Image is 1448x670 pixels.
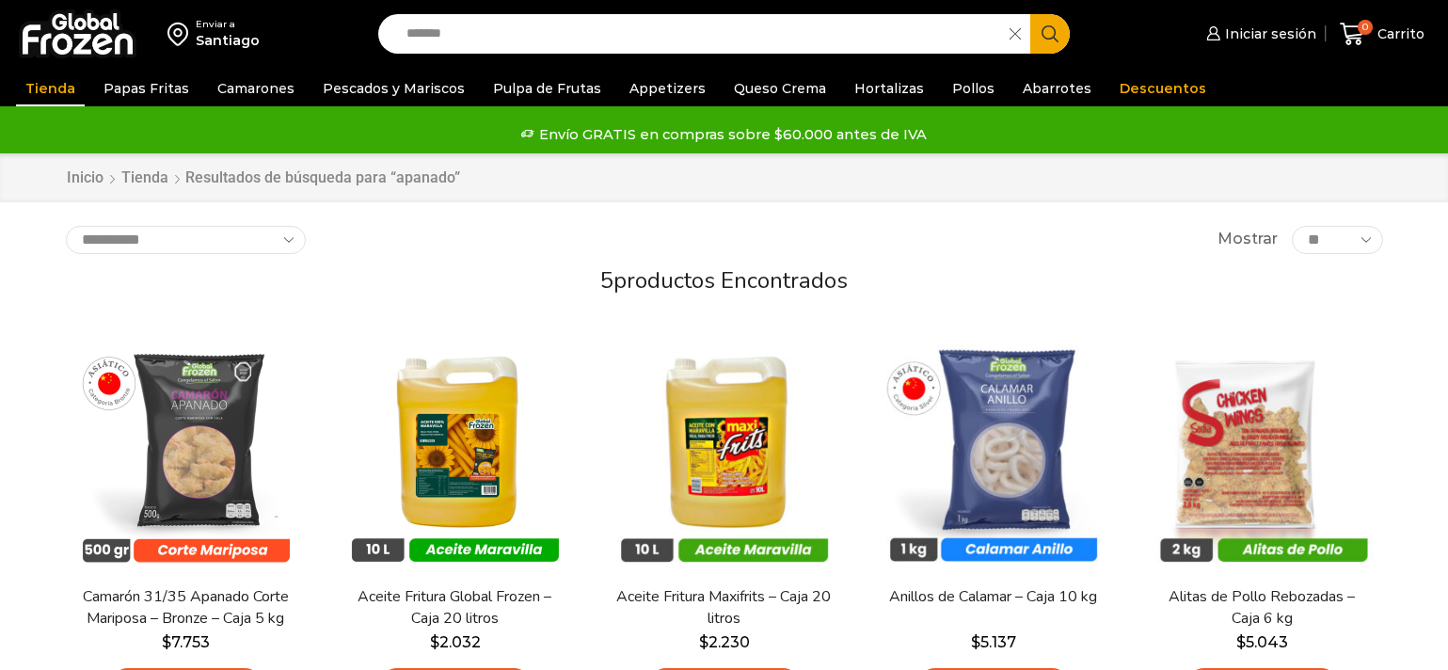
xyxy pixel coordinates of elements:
bdi: 7.753 [162,633,210,651]
bdi: 5.137 [971,633,1016,651]
span: $ [699,633,708,651]
a: Inicio [66,167,104,189]
bdi: 2.032 [430,633,481,651]
a: Tienda [16,71,85,106]
a: Descuentos [1110,71,1216,106]
div: Santiago [196,31,260,50]
span: $ [430,633,439,651]
a: Appetizers [620,71,715,106]
span: $ [1236,633,1246,651]
a: Camarón 31/35 Apanado Corte Mariposa – Bronze – Caja 5 kg [77,586,294,630]
span: productos encontrados [613,265,848,295]
img: address-field-icon.svg [167,18,196,50]
a: Anillos de Calamar – Caja 10 kg [884,586,1101,608]
h1: Resultados de búsqueda para “apanado” [185,168,460,186]
a: Camarones [208,71,304,106]
a: Pescados y Mariscos [313,71,474,106]
a: Papas Fritas [94,71,199,106]
bdi: 5.043 [1236,633,1288,651]
a: Tienda [120,167,169,189]
a: Aceite Fritura Maxifrits – Caja 20 litros [615,586,832,630]
span: Mostrar [1217,229,1278,250]
button: Search button [1030,14,1070,54]
a: Hortalizas [845,71,933,106]
a: Alitas de Pollo Rebozadas – Caja 6 kg [1154,586,1370,630]
select: Pedido de la tienda [66,226,306,254]
a: Pollos [943,71,1004,106]
div: Enviar a [196,18,260,31]
a: Iniciar sesión [1201,15,1316,53]
span: 5 [600,265,613,295]
a: Aceite Fritura Global Frozen – Caja 20 litros [346,586,563,630]
a: Abarrotes [1013,71,1101,106]
bdi: 2.230 [699,633,750,651]
span: Iniciar sesión [1220,24,1316,43]
a: 0 Carrito [1335,12,1429,56]
span: 0 [1358,20,1373,35]
span: $ [971,633,980,651]
span: $ [162,633,171,651]
a: Queso Crema [724,71,835,106]
a: Pulpa de Frutas [484,71,611,106]
nav: Breadcrumb [66,167,460,189]
span: Carrito [1373,24,1424,43]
